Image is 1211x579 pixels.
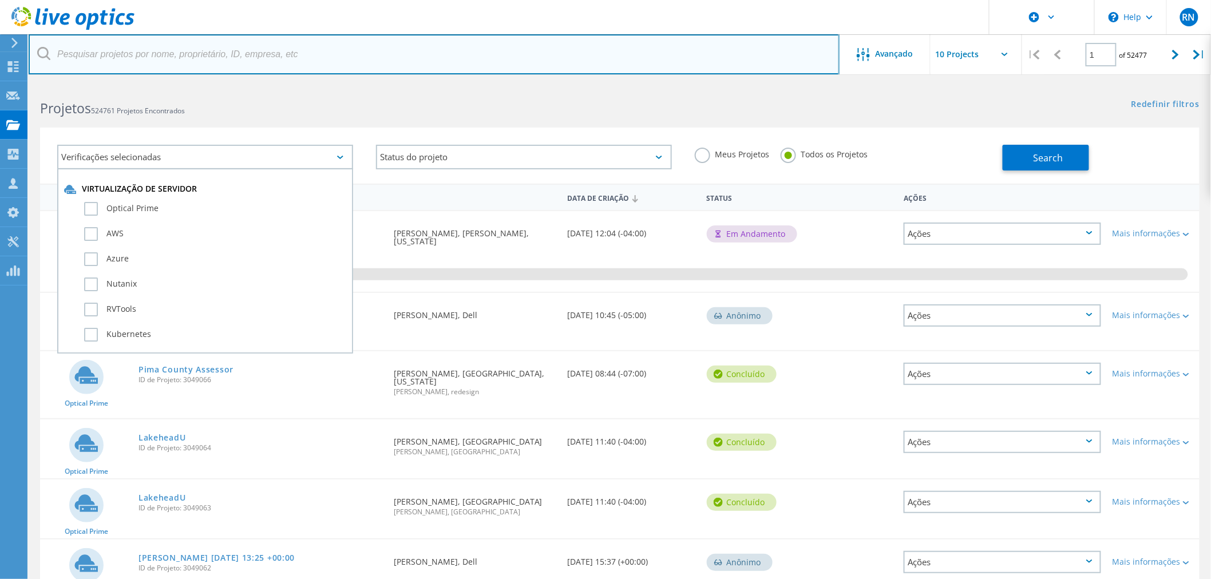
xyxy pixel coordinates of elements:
[84,328,346,342] label: Kubernetes
[394,509,556,515] span: [PERSON_NAME], [GEOGRAPHIC_DATA]
[1033,152,1063,164] span: Search
[65,400,108,407] span: Optical Prime
[707,554,773,571] div: Anônimo
[898,187,1107,208] div: Ações
[84,277,346,291] label: Nutanix
[11,24,134,32] a: Live Optics Dashboard
[138,554,295,562] a: [PERSON_NAME] [DATE] 13:25 +00:00
[84,227,346,241] label: AWS
[1182,13,1196,22] span: RN
[388,293,562,331] div: [PERSON_NAME], Dell
[388,540,562,577] div: [PERSON_NAME], Dell
[138,494,185,502] a: LakeheadU
[707,366,777,383] div: Concluído
[394,388,556,395] span: [PERSON_NAME], redesign
[91,106,185,116] span: 524761 Projetos Encontrados
[388,419,562,467] div: [PERSON_NAME], [GEOGRAPHIC_DATA]
[138,445,382,451] span: ID de Projeto: 3049064
[84,202,346,216] label: Optical Prime
[394,449,556,455] span: [PERSON_NAME], [GEOGRAPHIC_DATA]
[562,540,701,577] div: [DATE] 15:37 (+00:00)
[1188,34,1211,75] div: |
[388,479,562,527] div: [PERSON_NAME], [GEOGRAPHIC_DATA]
[65,468,108,475] span: Optical Prime
[695,148,769,158] label: Meus Projetos
[1113,438,1194,446] div: Mais informações
[138,366,234,374] a: Pima County Assessor
[138,376,382,383] span: ID de Projeto: 3049066
[904,551,1101,573] div: Ações
[904,491,1101,513] div: Ações
[562,293,701,331] div: [DATE] 10:45 (-05:00)
[904,431,1101,453] div: Ações
[138,565,382,572] span: ID de Projeto: 3049062
[904,304,1101,327] div: Ações
[388,351,562,407] div: [PERSON_NAME], [GEOGRAPHIC_DATA], [US_STATE]
[1113,229,1194,237] div: Mais informações
[707,494,777,511] div: Concluído
[562,419,701,457] div: [DATE] 11:40 (-04:00)
[40,99,91,117] b: Projetos
[781,148,868,158] label: Todos os Projetos
[84,303,346,316] label: RVTools
[29,34,840,74] input: Pesquisar projetos por nome, proprietário, ID, empresa, etc
[138,505,382,511] span: ID de Projeto: 3049063
[904,363,1101,385] div: Ações
[1113,558,1194,566] div: Mais informações
[707,307,773,324] div: Anônimo
[376,145,672,169] div: Status do projeto
[138,434,185,442] a: LakeheadU
[876,50,913,58] span: Avançado
[562,211,701,249] div: [DATE] 12:04 (-04:00)
[84,252,346,266] label: Azure
[1022,34,1046,75] div: |
[1131,100,1200,110] a: Redefinir filtros
[1113,311,1194,319] div: Mais informações
[562,187,701,208] div: Data de Criação
[1003,145,1089,170] button: Search
[388,211,562,257] div: [PERSON_NAME], [PERSON_NAME], [US_STATE]
[701,187,805,208] div: Status
[562,351,701,389] div: [DATE] 08:44 (-07:00)
[1113,370,1194,378] div: Mais informações
[127,268,128,279] span: 0.04%
[562,479,701,517] div: [DATE] 11:40 (-04:00)
[1113,498,1194,506] div: Mais informações
[57,145,353,169] div: Verificações selecionadas
[64,184,346,195] div: Virtualização de servidor
[1109,12,1119,22] svg: \n
[707,434,777,451] div: Concluído
[65,528,108,535] span: Optical Prime
[904,223,1101,245] div: Ações
[1119,50,1147,60] span: of 52477
[707,225,797,243] div: Em andamento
